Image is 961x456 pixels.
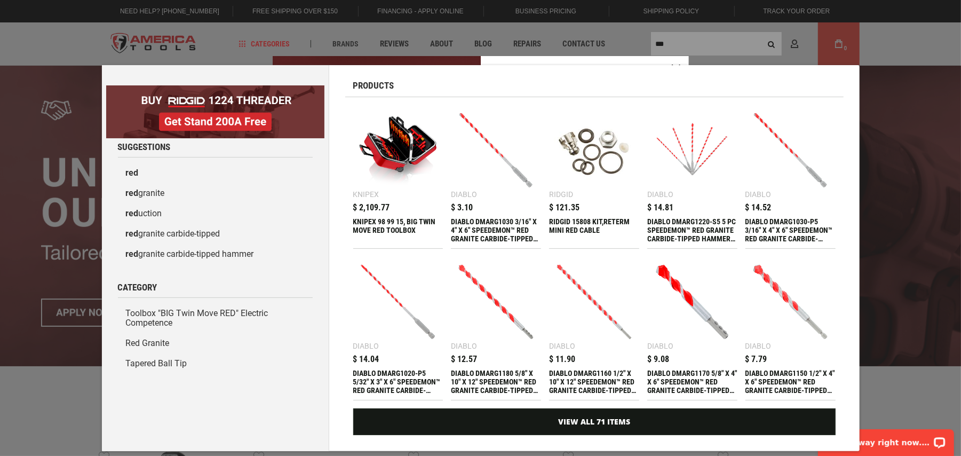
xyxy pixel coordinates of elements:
div: KNIPEX 98 99 15, BIG TWIN MOVE RED TOOLBOX [353,217,443,243]
div: Diablo [647,191,673,198]
div: DIABLO DMARG1150 1/2 [745,369,836,395]
a: redgranite carbide-tipped hammer [118,244,313,264]
span: $ 121.35 [549,203,579,212]
span: $ 14.04 [353,355,379,364]
a: DIABLO DMARG1220-S5 5 PC SPEEDEMON™ RED GRANITE CARBIDE-TIPPED HAMMER DRILL BIT SET Diablo $ 14.8... [647,105,737,248]
img: DIABLO DMARG1150 1/2 [751,262,830,342]
div: DIABLO DMARG1030-P5 3/16 [745,217,836,243]
div: Knipex [353,191,379,198]
div: DIABLO DMARG1020-P5 5/32 [353,369,443,395]
img: DIABLO DMARG1180 5/8 [456,262,536,342]
a: DIABLO DMARG1020-P5 5/32 Diablo $ 14.04 DIABLO DMARG1020-P5 5/32" X 3" X 6" SPEEDEMON™ RED GRANIT... [353,257,443,400]
a: DIABLO DMARG1150 1/2 Diablo $ 7.79 DIABLO DMARG1150 1/2" X 4" X 6" SPEEDEMON™ RED GRANITE CARBIDE... [745,257,836,400]
b: red [126,249,139,259]
div: DIABLO DMARG1220-S5 5 PC SPEEDEMON™ RED GRANITE CARBIDE-TIPPED HAMMER DRILL BIT SET [647,217,737,243]
img: DIABLO DMARG1030-P5 3/16 [751,111,830,190]
a: DIABLO DMARG1170 5/8 Diablo $ 9.08 DIABLO DMARG1170 5/8" X 4" X 6" SPEEDEMON™ RED GRANITE CARBIDE... [647,257,737,400]
span: $ 12.57 [451,355,477,364]
div: Diablo [353,342,379,350]
img: DIABLO DMARG1220-S5 5 PC SPEEDEMON™ RED GRANITE CARBIDE-TIPPED HAMMER DRILL BIT SET [653,111,732,190]
img: RIDGID 15808 KIT,RETERM MINI RED CABLE [554,111,634,190]
span: Products [353,81,394,90]
a: View All 71 Items [353,408,836,435]
b: red [126,168,139,178]
b: red [126,208,139,218]
a: redgranite [118,183,313,203]
div: Diablo [745,342,772,350]
a: KNIPEX 98 99 15, BIG TWIN MOVE RED TOOLBOX Knipex $ 2,109.77 KNIPEX 98 99 15, BIG TWIN MOVE RED T... [353,105,443,248]
a: DIABLO DMARG1160 1/2 Diablo $ 11.90 DIABLO DMARG1160 1/2" X 10" X 12" SPEEDEMON™ RED GRANITE CARB... [549,257,639,400]
div: Diablo [647,342,673,350]
img: DIABLO DMARG1030 3/16 [456,111,536,190]
img: DIABLO DMARG1170 5/8 [653,262,732,342]
div: DIABLO DMARG1180 5/8 [451,369,541,395]
img: BOGO: Buy RIDGID® 1224 Threader, Get Stand 200A Free! [106,85,324,138]
button: Close [663,56,689,82]
div: Ridgid [549,191,573,198]
div: RIDGID 15808 KIT,RETERM MINI RED CABLE [549,217,639,243]
span: $ 11.90 [549,355,575,364]
a: DIABLO DMARG1180 5/8 Diablo $ 12.57 DIABLO DMARG1180 5/8" X 10" X 12" SPEEDEMON™ RED GRANITE CARB... [451,257,541,400]
a: DIABLO DMARG1030 3/16 Diablo $ 3.10 DIABLO DMARG1030 3/16" X 4" X 6" SPEEDEMON™ RED GRANITE CARBI... [451,105,541,248]
a: red [118,163,313,183]
span: $ 3.10 [451,203,473,212]
img: KNIPEX 98 99 15, BIG TWIN MOVE RED TOOLBOX [359,111,438,190]
b: red [126,188,139,198]
div: Diablo [451,342,477,350]
a: Red Granite [118,333,313,353]
img: DIABLO DMARG1160 1/2 [554,262,634,342]
b: red [126,229,139,239]
a: Toolbox "BIG Twin Move RED" Electric Competence [118,303,313,333]
span: Category [118,283,157,292]
a: DIABLO DMARG1030-P5 3/16 Diablo $ 14.52 DIABLO DMARG1030-P5 3/16" X 4" X 6" SPEEDEMON™ RED GRANIT... [745,105,836,248]
iframe: LiveChat chat widget [811,422,961,456]
span: $ 14.52 [745,203,772,212]
span: $ 9.08 [647,355,669,364]
div: Diablo [451,191,477,198]
div: DIABLO DMARG1030 3/16 [451,217,541,243]
a: Tapered Ball Tip [118,353,313,374]
a: redgranite carbide-tipped [118,224,313,244]
a: BOGO: Buy RIDGID® 1224 Threader, Get Stand 200A Free! [106,85,324,93]
div: DIABLO DMARG1170 5/8 [647,369,737,395]
span: Suggestions [118,143,171,152]
a: RIDGID 15808 KIT,RETERM MINI RED CABLE Ridgid $ 121.35 RIDGID 15808 KIT,RETERM MINI RED CABLE [549,105,639,248]
img: DIABLO DMARG1020-P5 5/32 [359,262,438,342]
div: Diablo [549,342,575,350]
a: reduction [118,203,313,224]
div: Diablo [745,191,772,198]
span: $ 7.79 [745,355,767,364]
span: $ 14.81 [647,203,673,212]
span: $ 2,109.77 [353,203,390,212]
div: DIABLO DMARG1160 1/2 [549,369,639,395]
